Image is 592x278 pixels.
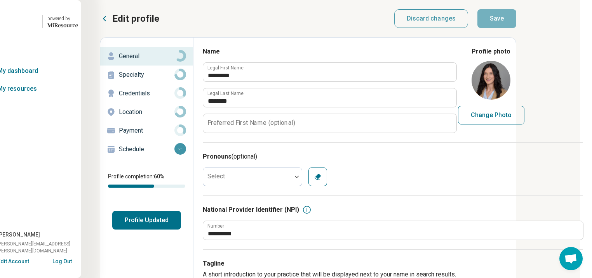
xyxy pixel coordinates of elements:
p: General [119,52,174,61]
p: Credentials [119,89,174,98]
a: General [100,47,193,66]
img: avatar image [472,61,510,100]
div: Profile completion [108,185,185,188]
div: powered by [47,15,78,22]
button: Discard changes [394,9,468,28]
a: Location [100,103,193,121]
p: Schedule [119,145,174,154]
label: Legal First Name [207,66,244,70]
legend: Profile photo [472,47,510,56]
p: Payment [119,126,174,135]
a: Credentials [100,84,193,103]
div: Open chat [559,247,583,270]
button: Profile Updated [112,211,181,230]
p: Edit profile [112,12,159,25]
span: 60 % [154,173,164,180]
button: Edit profile [100,12,159,25]
h3: Tagline [203,259,583,268]
h3: Name [203,47,456,56]
a: Payment [100,121,193,140]
button: Log Out [52,257,72,264]
label: Preferred First Name (optional) [207,120,295,126]
label: Select [207,173,225,180]
a: Specialty [100,66,193,84]
a: Schedule [100,140,193,159]
p: Specialty [119,70,174,79]
p: Location [119,107,174,117]
label: Legal Last Name [207,91,244,96]
div: Profile completion: [100,168,193,192]
span: (optional) [232,153,257,160]
h3: National Provider Identifier (NPI) [203,205,299,214]
h3: Pronouns [203,152,583,161]
label: Number [207,224,224,228]
button: Save [477,9,516,28]
button: Change Photo [458,106,524,124]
